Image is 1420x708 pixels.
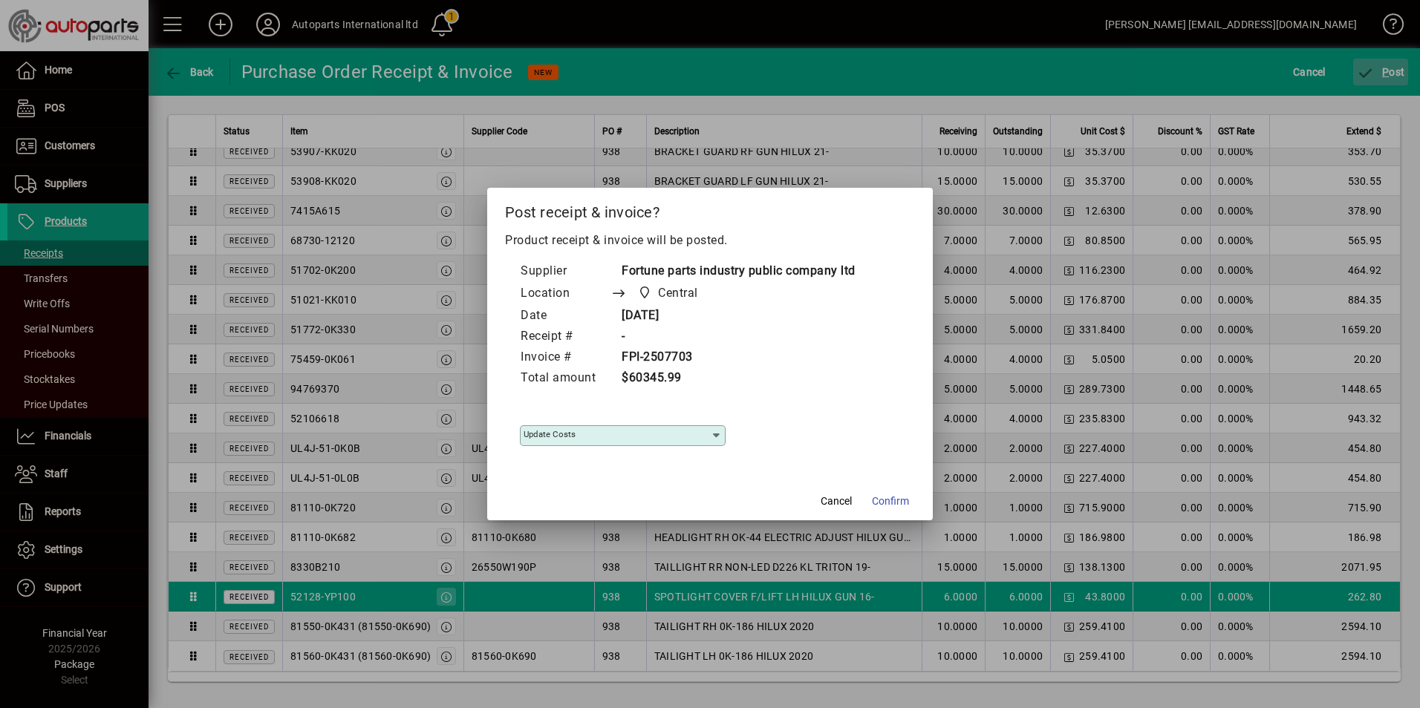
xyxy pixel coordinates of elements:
[505,232,915,249] p: Product receipt & invoice will be posted.
[872,494,909,509] span: Confirm
[610,347,856,368] td: FPI-2507703
[520,306,610,327] td: Date
[821,494,852,509] span: Cancel
[524,429,576,439] mat-label: Update costs
[610,368,856,389] td: $60345.99
[634,283,704,304] span: Central
[812,488,860,514] button: Cancel
[866,488,915,514] button: Confirm
[487,188,933,231] h2: Post receipt & invoice?
[520,327,610,347] td: Receipt #
[610,261,856,282] td: Fortune parts industry public company ltd
[520,347,610,368] td: Invoice #
[610,306,856,327] td: [DATE]
[658,284,698,302] span: Central
[520,261,610,282] td: Supplier
[520,282,610,306] td: Location
[610,327,856,347] td: -
[520,368,610,389] td: Total amount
